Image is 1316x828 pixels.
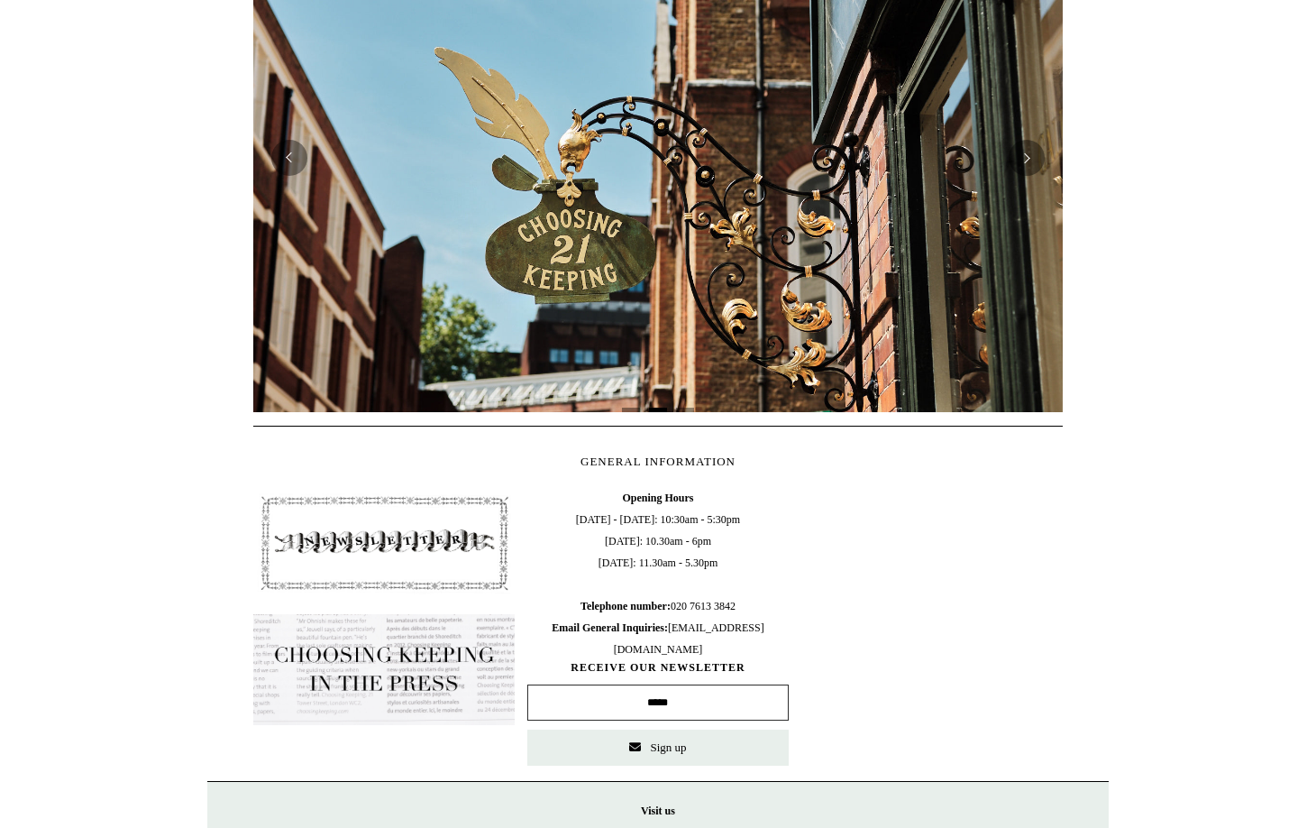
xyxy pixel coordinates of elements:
[253,614,515,726] img: pf-635a2b01-aa89-4342-bbcd-4371b60f588c--In-the-press-Button_1200x.jpg
[676,408,694,412] button: Page 3
[650,741,686,754] span: Sign up
[580,455,736,468] span: GENERAL INFORMATION
[552,621,668,634] b: Email General Inquiries:
[1009,140,1045,176] button: Next
[622,492,693,504] b: Opening Hours
[641,805,675,817] strong: Visit us
[527,730,789,766] button: Sign up
[801,487,1063,758] iframe: google_map
[253,487,515,599] img: pf-4db91bb9--1305-Newsletter-Button_1200x.jpg
[622,408,640,412] button: Page 1
[552,621,763,656] span: [EMAIL_ADDRESS][DOMAIN_NAME]
[527,660,789,676] span: RECEIVE OUR NEWSLETTER
[580,600,671,612] b: Telephone number
[649,408,667,412] button: Page 2
[271,140,307,176] button: Previous
[527,487,789,660] span: [DATE] - [DATE]: 10:30am - 5:30pm [DATE]: 10.30am - 6pm [DATE]: 11.30am - 5.30pm 020 7613 3842
[667,600,671,612] b: :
